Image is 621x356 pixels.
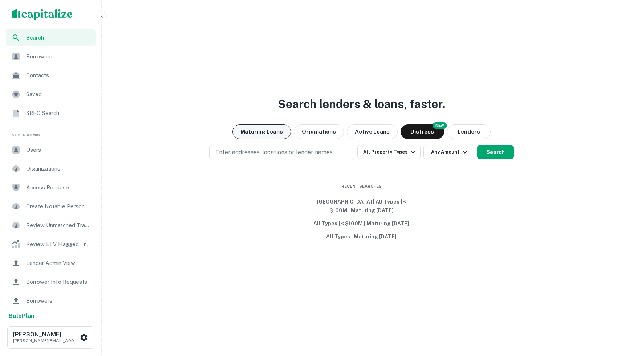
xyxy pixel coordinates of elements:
[209,145,354,160] button: Enter addresses, locations or lender names
[6,29,96,46] a: Search
[307,217,416,230] button: All Types | < $100M | Maturing [DATE]
[585,298,621,333] iframe: Chat Widget
[26,164,91,173] span: Organizations
[433,122,447,129] div: NEW
[6,273,96,291] a: Borrower Info Requests
[215,148,333,157] p: Enter addresses, locations or lender names
[26,259,91,267] span: Lender Admin View
[26,240,91,249] span: Review LTV Flagged Transactions
[447,124,491,139] button: Lenders
[26,71,91,80] span: Contacts
[26,296,91,305] span: Borrowers
[307,195,416,217] button: [GEOGRAPHIC_DATA] | All Types | < $100M | Maturing [DATE]
[6,292,96,310] a: Borrowers
[26,34,91,42] span: Search
[6,254,96,272] a: Lender Admin View
[6,86,96,103] a: Saved
[6,198,96,215] a: Create Notable Person
[6,217,96,234] a: Review Unmatched Transactions
[307,230,416,243] button: All Types | Maturing [DATE]
[26,90,91,99] span: Saved
[26,278,91,286] span: Borrower Info Requests
[307,183,416,189] span: Recent Searches
[9,312,34,319] strong: Solo Plan
[26,202,91,211] span: Create Notable Person
[6,160,96,177] a: Organizations
[7,326,94,349] button: [PERSON_NAME][PERSON_NAME][EMAIL_ADDRESS][PERSON_NAME][DOMAIN_NAME]
[6,67,96,84] a: Contacts
[13,332,78,337] h6: [PERSON_NAME]
[294,124,344,139] button: Originations
[26,109,91,118] span: SREO Search
[477,145,514,159] button: Search
[401,124,444,139] button: Search distressed loans with lien and other non-mortgage details.
[26,221,91,230] span: Review Unmatched Transactions
[26,183,91,192] span: Access Requests
[26,52,91,61] span: Borrowers
[6,141,96,159] a: Users
[423,145,474,159] button: Any Amount
[26,146,91,154] span: Users
[347,124,398,139] button: Active Loans
[357,145,421,159] button: All Property Types
[6,105,96,122] a: SREO Search
[232,124,291,139] button: Maturing Loans
[12,9,73,20] img: capitalize-logo.png
[6,48,96,65] a: Borrowers
[6,123,96,141] li: Super Admin
[6,179,96,196] a: Access Requests
[6,236,96,253] a: Review LTV Flagged Transactions
[13,337,78,344] p: [PERSON_NAME][EMAIL_ADDRESS][PERSON_NAME][DOMAIN_NAME]
[278,95,445,113] h3: Search lenders & loans, faster.
[9,312,34,320] a: SoloPlan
